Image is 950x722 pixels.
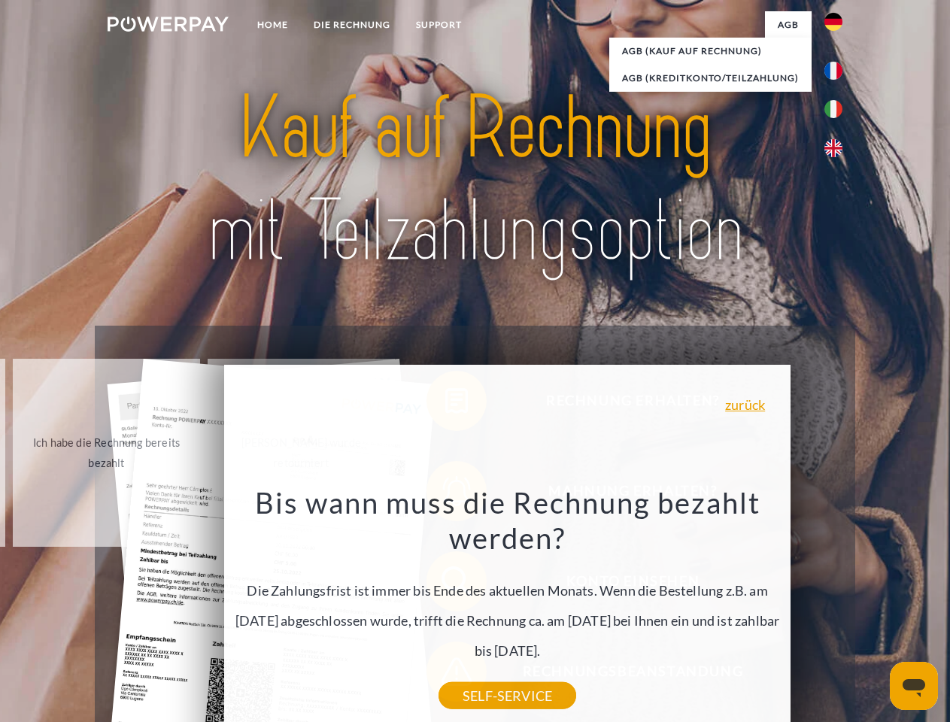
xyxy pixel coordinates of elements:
img: fr [824,62,842,80]
a: AGB (Kreditkonto/Teilzahlung) [609,65,812,92]
div: Die Zahlungsfrist ist immer bis Ende des aktuellen Monats. Wenn die Bestellung z.B. am [DATE] abg... [233,484,782,696]
a: SUPPORT [403,11,475,38]
img: de [824,13,842,31]
a: SELF-SERVICE [439,682,576,709]
div: Ich habe die Rechnung bereits bezahlt [22,432,191,473]
img: logo-powerpay-white.svg [108,17,229,32]
a: zurück [725,398,765,411]
iframe: Schaltfläche zum Öffnen des Messaging-Fensters [890,662,938,710]
a: DIE RECHNUNG [301,11,403,38]
h3: Bis wann muss die Rechnung bezahlt werden? [233,484,782,557]
a: Home [244,11,301,38]
a: agb [765,11,812,38]
img: en [824,139,842,157]
img: title-powerpay_de.svg [144,72,806,288]
a: AGB (Kauf auf Rechnung) [609,38,812,65]
img: it [824,100,842,118]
